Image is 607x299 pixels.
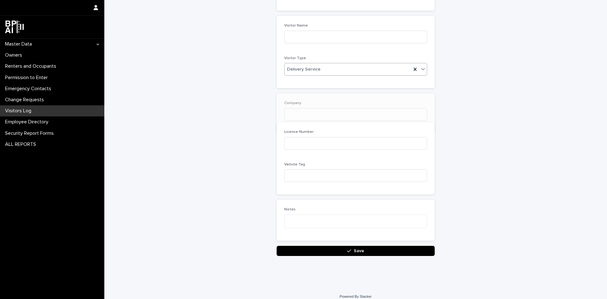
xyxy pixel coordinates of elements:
span: Delivery Service [287,66,321,73]
p: Owners [3,52,27,58]
span: Vehicle Tag [284,163,305,166]
span: Save [354,249,364,253]
p: Visitors Log [3,108,36,114]
span: Company [284,101,301,105]
p: Master Data [3,41,37,47]
img: dwgmcNfxSF6WIOOXiGgu [5,21,24,33]
p: Employee Directory [3,119,53,125]
p: Permission to Enter [3,75,53,81]
span: License Number [284,130,314,134]
button: Save [277,246,435,256]
a: Powered By Stacker [340,295,371,298]
p: Change Requests [3,97,49,103]
p: ALL REPORTS [3,141,41,147]
p: Emergency Contacts [3,86,56,92]
p: Security Report Forms [3,130,59,136]
span: Notes [284,208,296,211]
p: Renters and Occupants [3,63,61,69]
span: Visitor Type [284,56,306,60]
span: Visitor Name [284,24,308,28]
